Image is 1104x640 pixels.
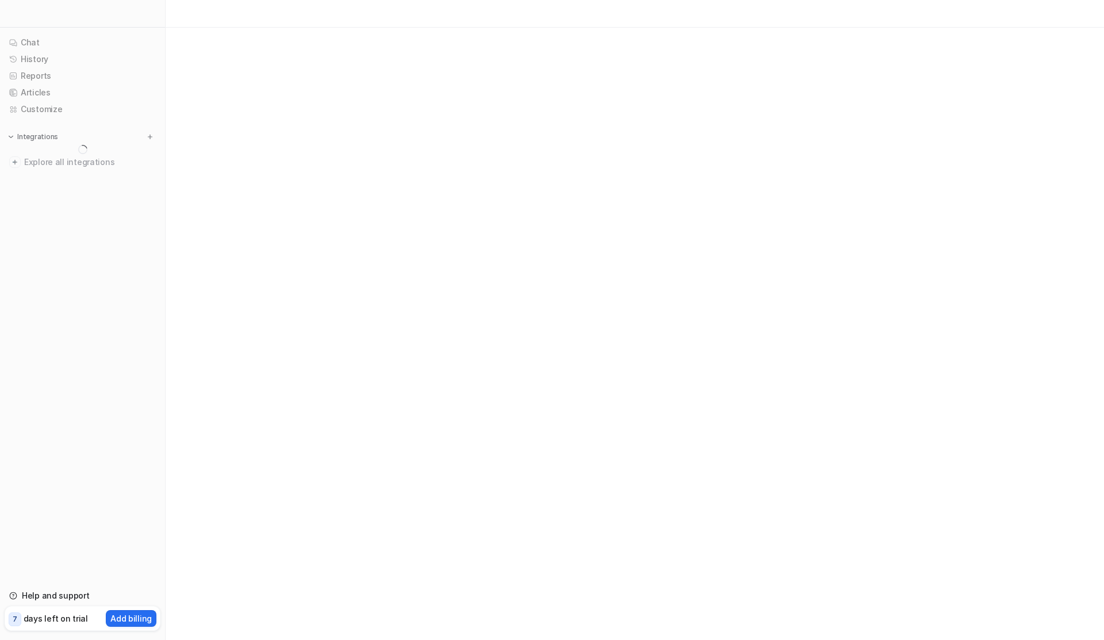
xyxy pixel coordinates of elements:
a: Help and support [5,588,160,604]
img: explore all integrations [9,156,21,168]
a: History [5,51,160,67]
a: Reports [5,68,160,84]
a: Explore all integrations [5,154,160,170]
p: Integrations [17,132,58,141]
p: Add billing [110,612,152,624]
button: Integrations [5,131,62,143]
a: Customize [5,101,160,117]
p: 7 [13,614,17,624]
img: menu_add.svg [146,133,154,141]
span: Explore all integrations [24,153,156,171]
button: Add billing [106,610,156,627]
p: days left on trial [24,612,88,624]
img: expand menu [7,133,15,141]
a: Chat [5,35,160,51]
a: Articles [5,85,160,101]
